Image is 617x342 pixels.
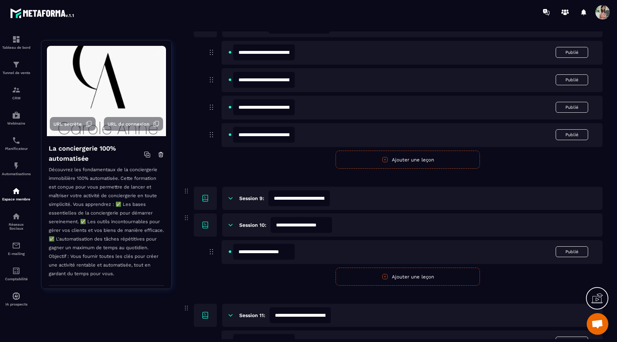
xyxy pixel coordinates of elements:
[2,147,31,151] p: Planificateur
[556,47,588,58] button: Publié
[336,268,480,286] button: Ajouter une leçon
[2,55,31,80] a: formationformationTunnel de vente
[2,207,31,236] a: social-networksocial-networkRéseaux Sociaux
[239,312,265,318] h6: Session 11:
[12,292,21,300] img: automations
[104,117,163,131] button: URL de connexion
[108,121,149,127] span: URL de connexion
[587,313,608,335] a: Ouvrir le chat
[12,267,21,275] img: accountant
[12,86,21,94] img: formation
[2,30,31,55] a: formationformationTableau de bord
[2,252,31,256] p: E-mailing
[12,241,21,250] img: email
[2,121,31,125] p: Webinaire
[2,80,31,105] a: formationformationCRM
[239,195,264,201] h6: Session 9:
[239,222,266,228] h6: Session 10:
[2,222,31,230] p: Réseaux Sociaux
[49,143,144,164] h4: La conciergerie 100% automatisée
[2,131,31,156] a: schedulerschedulerPlanificateur
[12,111,21,120] img: automations
[10,7,75,20] img: logo
[2,181,31,207] a: automationsautomationsEspace membre
[336,151,480,169] button: Ajouter une leçon
[556,129,588,140] button: Publié
[2,96,31,100] p: CRM
[53,121,82,127] span: URL secrète
[50,117,96,131] button: URL secrète
[12,161,21,170] img: automations
[2,261,31,286] a: accountantaccountantComptabilité
[2,46,31,49] p: Tableau de bord
[556,102,588,113] button: Publié
[47,46,166,136] img: background
[2,302,31,306] p: IA prospects
[2,105,31,131] a: automationsautomationsWebinaire
[556,246,588,257] button: Publié
[49,165,164,286] p: Découvrez les fondamentaux de la conciergerie immobilière 100% automatisée. Cette formation est c...
[2,156,31,181] a: automationsautomationsAutomatisations
[2,236,31,261] a: emailemailE-mailing
[2,71,31,75] p: Tunnel de vente
[12,187,21,195] img: automations
[556,74,588,85] button: Publié
[12,35,21,44] img: formation
[2,172,31,176] p: Automatisations
[2,197,31,201] p: Espace membre
[12,60,21,69] img: formation
[12,136,21,145] img: scheduler
[2,277,31,281] p: Comptabilité
[12,212,21,221] img: social-network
